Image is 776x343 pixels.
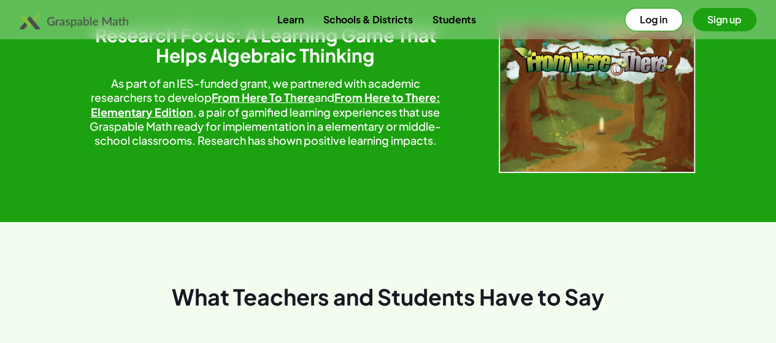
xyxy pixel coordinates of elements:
[212,90,315,104] a: From Here To There
[499,25,695,173] img: Fh2t-w500-BFzcTCIq.webp
[624,8,683,31] button: Log in
[693,8,756,31] button: Sign up
[267,8,313,31] a: Learn
[91,90,440,118] a: From Here to There: Elementary Edition
[82,76,450,148] div: As part of an IES-funded grant, we partnered with academic researchers to develop and , a pair of...
[422,8,485,31] a: Students
[313,8,422,31] a: Schools & Districts
[82,25,450,66] h2: Research Focus: A Learning Game That Helps Algebraic Thinking
[20,222,756,317] div: What Teachers and Students Have to Say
